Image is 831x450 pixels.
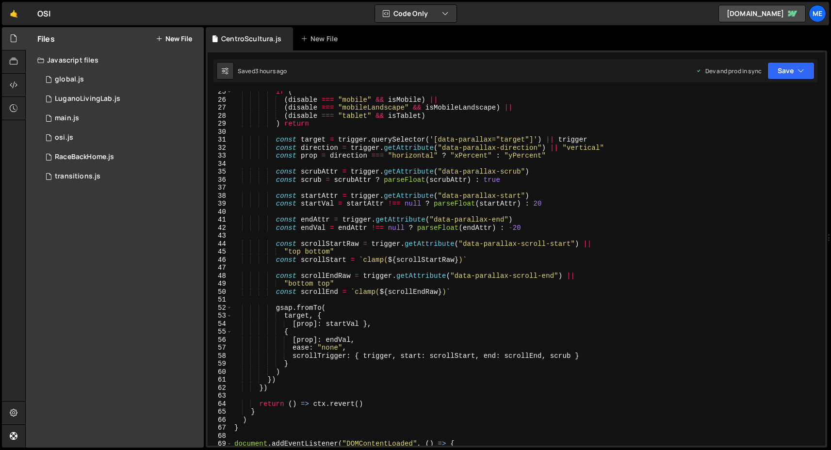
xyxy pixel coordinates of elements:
div: 45 [208,248,232,256]
div: 13341/42117.js [37,147,204,167]
div: LuganoLivingLab.js [55,95,120,103]
div: 51 [208,296,232,304]
div: 68 [208,432,232,440]
div: 25 [208,88,232,96]
div: 63 [208,392,232,400]
div: 48 [208,272,232,280]
a: [DOMAIN_NAME] [718,5,806,22]
div: OSI [37,8,50,19]
div: 65 [208,408,232,416]
div: 36 [208,176,232,184]
div: 42 [208,224,232,232]
div: osi.js [55,133,73,142]
div: 60 [208,368,232,376]
div: 43 [208,232,232,240]
div: 52 [208,304,232,312]
div: 57 [208,344,232,352]
a: 🤙 [2,2,26,25]
div: 67 [208,424,232,432]
div: 69 [208,440,232,448]
div: 47 [208,264,232,272]
div: 46 [208,256,232,264]
div: 64 [208,400,232,408]
div: 62 [208,384,232,392]
div: 54 [208,320,232,328]
div: 31 [208,136,232,144]
div: 3 hours ago [255,67,287,75]
div: 39 [208,200,232,208]
div: Saved [238,67,287,75]
div: 53 [208,312,232,320]
div: 38 [208,192,232,200]
div: 44 [208,240,232,248]
div: Dev and prod in sync [696,67,762,75]
button: Code Only [375,5,456,22]
div: RaceBackHome.js [55,153,114,161]
div: 13341/44702.js [37,128,204,147]
h2: Files [37,33,55,44]
div: 55 [208,328,232,336]
div: 26 [208,96,232,104]
div: 32 [208,144,232,152]
div: 13341/42528.js [37,89,204,109]
div: 49 [208,280,232,288]
div: transitions.js [55,172,100,181]
div: 59 [208,360,232,368]
div: 28 [208,112,232,120]
div: 27 [208,104,232,112]
div: 34 [208,160,232,168]
div: CentroScultura.js [221,34,281,44]
div: 13341/33269.js [37,70,204,89]
div: New File [301,34,342,44]
div: 58 [208,352,232,360]
div: 35 [208,168,232,176]
button: New File [156,35,192,43]
div: 40 [208,208,232,216]
div: 61 [208,376,232,384]
div: 50 [208,288,232,296]
div: 41 [208,216,232,224]
div: 29 [208,120,232,128]
div: 33 [208,152,232,160]
div: main.js [55,114,79,123]
div: Javascript files [26,50,204,70]
div: 13341/38761.js [37,109,204,128]
div: 66 [208,416,232,424]
a: Me [809,5,826,22]
div: 13341/38831.js [37,167,204,186]
div: 56 [208,336,232,344]
div: 30 [208,128,232,136]
div: global.js [55,75,84,84]
button: Save [767,62,815,80]
div: 37 [208,184,232,192]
